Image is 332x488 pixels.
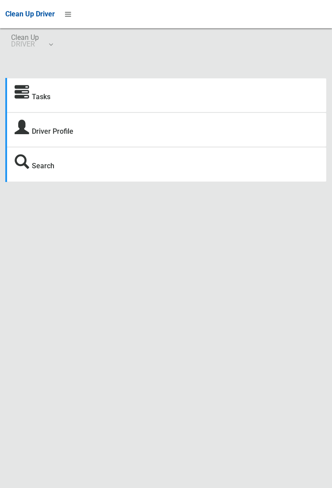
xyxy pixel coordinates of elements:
[11,41,39,47] small: DRIVER
[11,34,52,47] span: Clean Up
[5,8,55,21] a: Clean Up Driver
[32,162,54,170] a: Search
[5,10,55,18] span: Clean Up Driver
[5,28,58,57] a: Clean UpDRIVER
[32,93,50,101] a: Tasks
[32,127,73,136] a: Driver Profile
